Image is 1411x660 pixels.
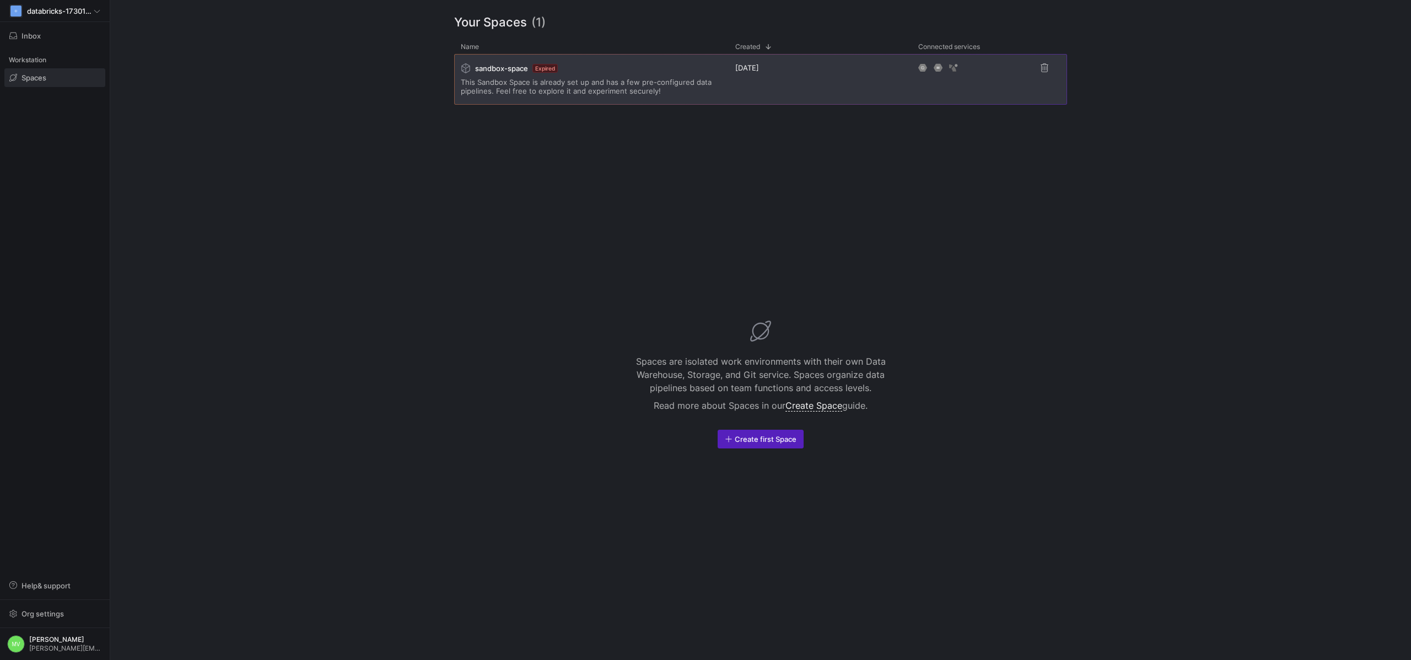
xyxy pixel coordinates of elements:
div: D [10,6,21,17]
span: databricks-1730144977 [27,7,94,15]
span: Name [461,43,479,51]
a: Create Space [785,400,842,412]
span: Expired [532,64,558,73]
span: [PERSON_NAME][EMAIL_ADDRESS][DOMAIN_NAME] [29,645,103,652]
button: Create first Space [718,430,804,448]
p: Spaces are isolated work environments with their own Data Warehouse, Storage, and Git service. Sp... [623,355,898,394]
a: Org settings [4,610,105,619]
span: (1) [531,13,546,31]
button: Org settings [4,604,105,623]
div: MV [7,635,25,653]
span: Connected services [918,43,980,51]
button: MV[PERSON_NAME][PERSON_NAME][EMAIL_ADDRESS][DOMAIN_NAME] [4,632,105,656]
span: [PERSON_NAME] [29,636,103,643]
span: Spaces [21,73,46,82]
span: Help & support [21,581,71,590]
span: Inbox [21,31,41,40]
span: Your Spaces [454,13,527,31]
span: sandbox-space [475,64,528,73]
span: [DATE] [735,63,759,72]
a: Spaces [4,68,105,87]
button: Help& support [4,576,105,595]
div: Press SPACE to select this row. [454,54,1067,109]
div: Workstation [4,52,105,68]
button: Inbox [4,26,105,45]
span: This Sandbox Space is already set up and has a few pre-configured data pipelines. Feel free to ex... [461,78,722,95]
span: Org settings [21,609,64,618]
span: Created [735,43,760,51]
p: Read more about Spaces in our guide. [623,399,898,412]
span: Create first Space [735,435,796,443]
